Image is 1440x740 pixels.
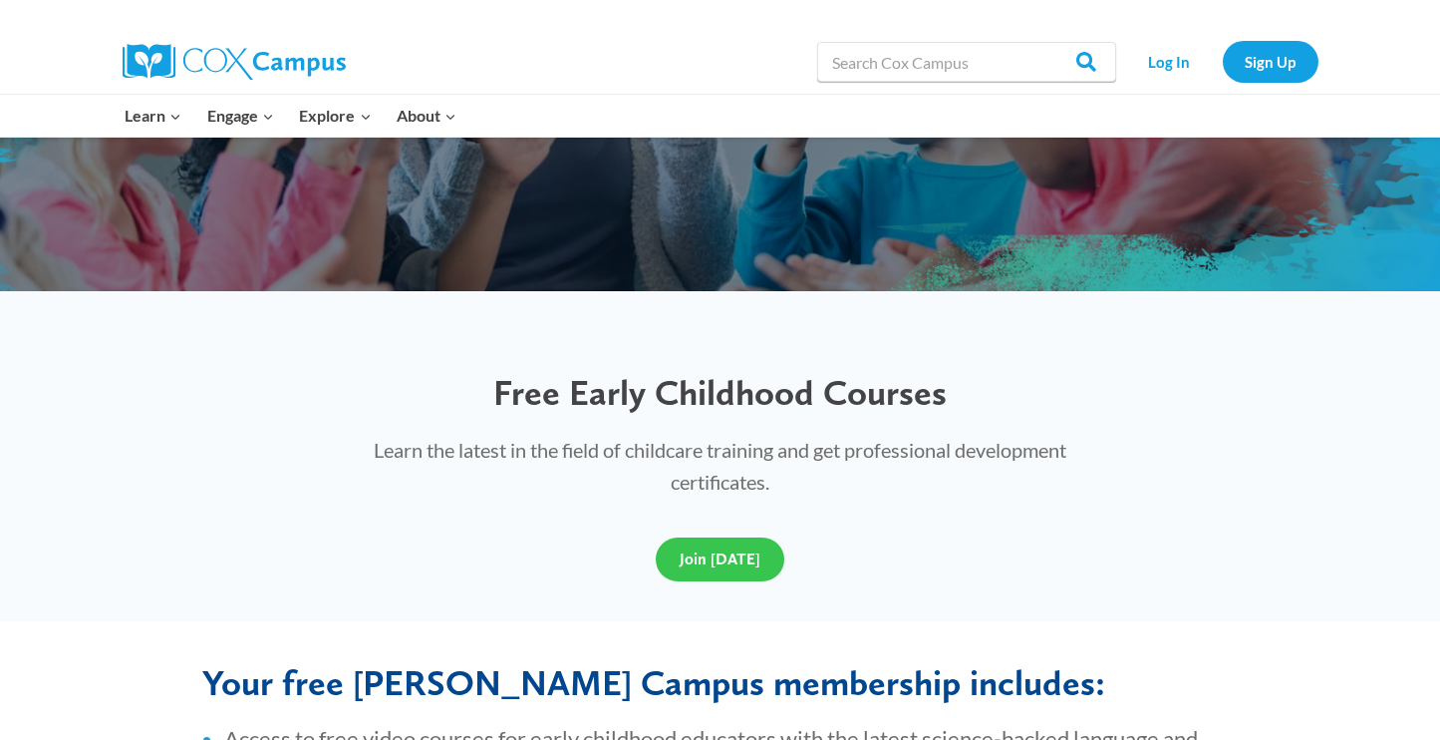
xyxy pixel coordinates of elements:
span: Free Early Childhood Courses [493,371,947,414]
a: Sign Up [1223,41,1318,82]
span: Join [DATE] [680,550,760,568]
a: Log In [1126,41,1213,82]
nav: Secondary Navigation [1126,41,1318,82]
input: Search Cox Campus [817,42,1116,82]
img: Cox Campus [123,44,346,80]
button: Child menu of Learn [113,95,195,137]
button: Child menu of Engage [194,95,287,137]
button: Child menu of Explore [287,95,385,137]
nav: Primary Navigation [113,95,469,137]
button: Child menu of About [384,95,469,137]
span: Your free [PERSON_NAME] Campus membership includes: [202,661,1105,704]
p: Learn the latest in the field of childcare training and get professional development certificates. [335,434,1106,498]
a: Join [DATE] [656,538,784,581]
